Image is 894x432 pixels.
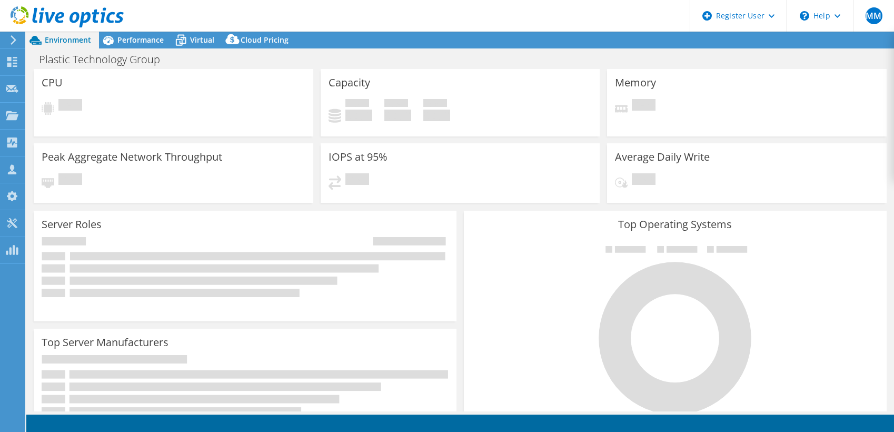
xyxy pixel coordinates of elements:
[42,77,63,89] h3: CPU
[472,219,879,230] h3: Top Operating Systems
[42,151,222,163] h3: Peak Aggregate Network Throughput
[615,77,656,89] h3: Memory
[345,173,369,188] span: Pending
[329,77,370,89] h3: Capacity
[384,99,408,110] span: Free
[632,173,655,188] span: Pending
[423,99,447,110] span: Total
[190,35,214,45] span: Virtual
[329,151,388,163] h3: IOPS at 95%
[345,99,369,110] span: Used
[866,7,882,24] span: MM
[384,110,411,121] h4: 0 GiB
[42,219,102,230] h3: Server Roles
[423,110,450,121] h4: 0 GiB
[34,54,176,65] h1: Plastic Technology Group
[117,35,164,45] span: Performance
[58,173,82,188] span: Pending
[58,99,82,113] span: Pending
[45,35,91,45] span: Environment
[632,99,655,113] span: Pending
[615,151,710,163] h3: Average Daily Write
[42,337,168,348] h3: Top Server Manufacturers
[241,35,289,45] span: Cloud Pricing
[345,110,372,121] h4: 0 GiB
[800,11,809,21] svg: \n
